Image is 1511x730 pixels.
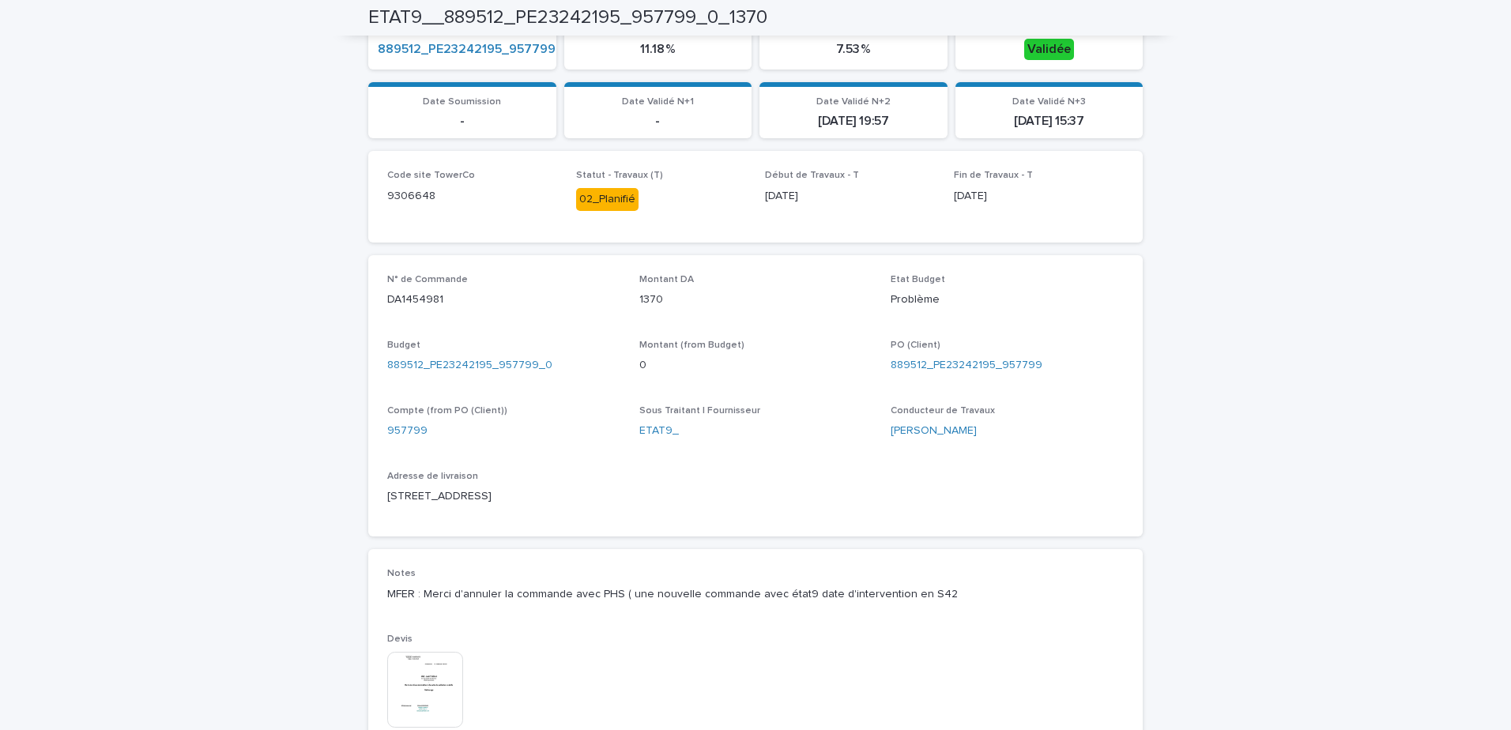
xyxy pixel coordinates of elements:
div: Validée [1024,39,1074,60]
span: Début de Travaux - T [765,171,859,180]
p: MFER : Merci d'annuler la commande avec PHS ( une nouvelle commande avec état9 date d'interventio... [387,586,1124,603]
span: Date Soumission [423,97,501,107]
p: [DATE] 15:37 [965,114,1134,129]
p: 7.53 % [769,42,938,57]
span: Etat Budget [891,275,945,284]
p: - [574,114,743,129]
span: Date Validé N+1 [622,97,694,107]
span: Statut - Travaux (T) [576,171,663,180]
a: ETAT9_ [639,423,679,439]
p: [DATE] [954,188,1124,205]
span: Compte (from PO (Client)) [387,406,507,416]
span: Budget [387,341,420,350]
span: Code site TowerCo [387,171,475,180]
span: Montant (from Budget) [639,341,744,350]
span: Montant DA [639,275,694,284]
p: 0 [639,357,872,374]
span: Conducteur de Travaux [891,406,995,416]
div: 02_Planifié [576,188,639,211]
p: [STREET_ADDRESS] [387,488,620,505]
p: 9306648 [387,188,557,205]
a: 889512_PE23242195_957799 [891,357,1042,374]
p: - [378,114,547,129]
span: Notes [387,569,416,578]
a: 889512_PE23242195_957799 [378,42,556,57]
p: [DATE] [765,188,935,205]
span: Devis [387,634,413,644]
span: Fin de Travaux - T [954,171,1033,180]
a: [PERSON_NAME] [891,423,977,439]
span: N° de Commande [387,275,468,284]
a: 957799 [387,423,428,439]
p: DA1454981 [387,292,620,308]
p: 1370 [639,292,872,308]
span: PO (Client) [891,341,940,350]
span: Sous Traitant | Fournisseur [639,406,760,416]
p: [DATE] 19:57 [769,114,938,129]
span: Date Validé N+3 [1012,97,1086,107]
span: Adresse de livraison [387,472,478,481]
h2: ETAT9__889512_PE23242195_957799_0_1370 [368,6,767,29]
span: Date Validé N+2 [816,97,891,107]
p: Problème [891,292,1124,308]
a: 889512_PE23242195_957799_0 [387,357,552,374]
p: 11.18 % [574,42,743,57]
